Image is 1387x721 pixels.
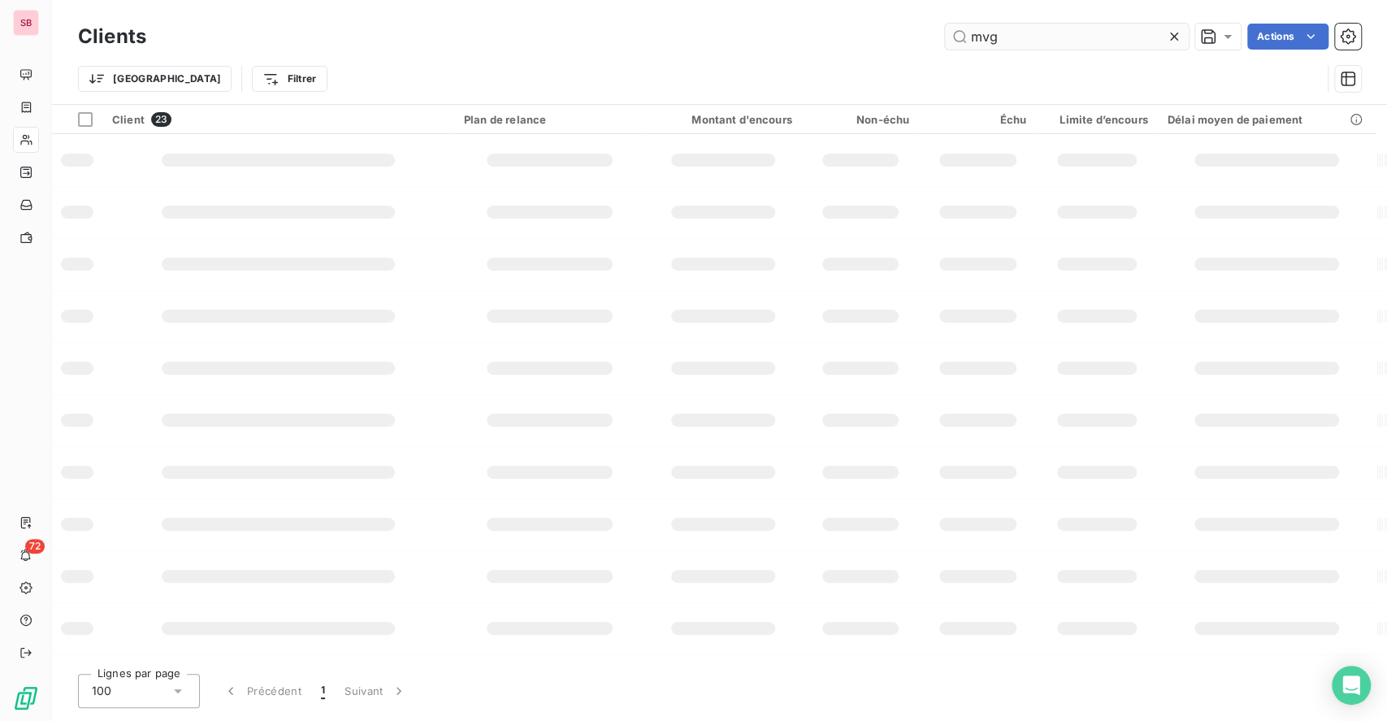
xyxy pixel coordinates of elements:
button: Actions [1247,24,1328,50]
span: Client [112,113,145,126]
div: Montant d'encours [654,113,791,126]
div: Échu [929,113,1026,126]
div: Plan de relance [464,113,635,126]
h3: Clients [78,22,146,51]
span: 72 [25,539,45,554]
div: SB [13,10,39,36]
span: 100 [92,683,111,699]
div: Open Intercom Messenger [1332,666,1371,705]
button: 1 [311,674,335,708]
input: Rechercher [945,24,1189,50]
img: Logo LeanPay [13,685,39,711]
button: Suivant [335,674,417,708]
div: Limite d’encours [1046,113,1147,126]
button: [GEOGRAPHIC_DATA] [78,66,232,92]
span: 23 [151,112,171,127]
div: Délai moyen de paiement [1168,113,1367,126]
span: 1 [321,683,325,699]
button: Filtrer [252,66,327,92]
div: Non-échu [812,113,909,126]
button: Précédent [213,674,311,708]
